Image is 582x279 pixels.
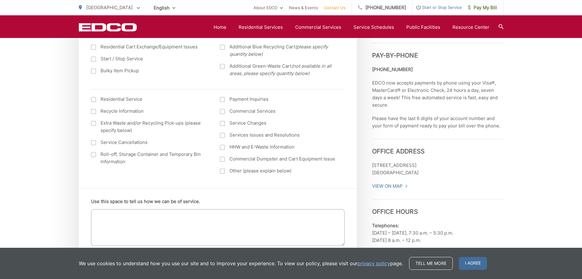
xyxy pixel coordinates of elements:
span: Pay My Bill [468,4,497,11]
label: Other (please explain below) [220,167,337,175]
label: Service Changes [220,119,337,127]
label: Roll-off, Storage Container and Temporary Bin Information [91,151,208,165]
strong: [PHONE_NUMBER] [372,66,413,72]
p: [STREET_ADDRESS] [GEOGRAPHIC_DATA] [372,162,503,176]
label: Extra Waste and/or Recycling Pick-ups (please specify below) [91,119,208,134]
a: Tell me more [409,257,453,270]
label: Recycle Information [91,107,208,115]
a: Public Facilities [406,24,440,31]
label: Residential Service [91,96,208,103]
label: Services Issues and Resolutions [220,131,337,139]
a: Service Schedules [353,24,394,31]
label: Service Cancellations [91,139,208,146]
a: Home [214,24,226,31]
h3: Pay-by-Phone [372,43,503,59]
h3: Office Address [372,139,503,155]
b: Telephones: [372,223,399,228]
a: Contact Us [324,4,346,11]
p: [DATE] – [DATE], 7:30 a.m. – 5:30 p.m. [DATE] 8 a.m. – 12 p.m. [372,222,503,244]
p: EDCO now accepts payments by phone using your Visa®, MasterCard® or Electronic Check, 24 hours a ... [372,79,503,109]
label: Commercial Services [220,107,337,115]
label: HHW and E-Waste Information [220,143,337,151]
label: Start / Stop Service [91,55,208,62]
a: privacy policy [357,260,390,267]
label: Payment Inquiries [220,96,337,103]
a: News & Events [289,4,318,11]
span: I agree [459,257,487,270]
a: About EDCO [254,4,283,11]
span: Additional Blue Recycling Cart [229,43,337,58]
a: Residential Services [239,24,283,31]
label: Residential Cart Exchange/Equipment Issues [91,43,208,51]
h3: Office Hours [372,199,503,215]
label: Bulky Item Pickup [91,67,208,74]
p: Please have the last 6 digits of your account number and your form of payment ready to pay your b... [372,115,503,130]
a: Resource Center [452,24,489,31]
span: Additional Green-Waste Cart [229,62,337,77]
label: Commercial Dumpster and Cart Equipment Issue [220,155,337,163]
span: [GEOGRAPHIC_DATA] [86,5,133,10]
span: English [149,2,180,13]
a: View On Map [372,183,408,190]
p: We use cookies to understand how you use our site and to improve your experience. To view our pol... [79,260,403,267]
label: Use this space to tell us how we can be of service. [91,199,200,204]
a: Commercial Services [295,24,341,31]
a: EDCD logo. Return to the homepage. [79,23,137,32]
